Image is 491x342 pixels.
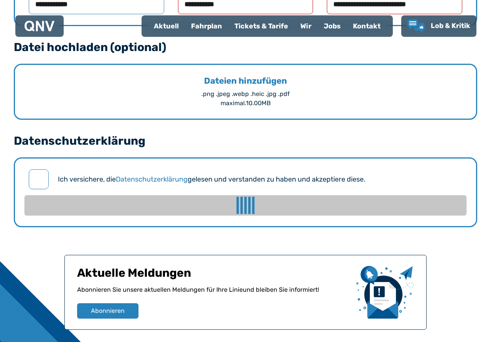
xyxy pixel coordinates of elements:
img: QNV Logo [25,21,54,31]
legend: Datei hochladen (optional) [14,41,166,53]
a: Aktuell [148,16,185,36]
div: .png .jpeg .webp .heic .jpg .pdf maximal. 10.00 MB [29,89,462,108]
span: Lob & Kritik [431,21,470,30]
a: Jobs [318,16,347,36]
a: Tickets & Tarife [228,16,294,36]
span: Abonnieren [91,306,125,316]
a: Kontakt [347,16,387,36]
p: Abonnieren Sie unsere aktuellen Meldungen für Ihre Linie und bleiben Sie informiert! [77,285,350,303]
a: Wir [294,16,318,36]
a: Fahrplan [185,16,228,36]
h1: Aktuelle Meldungen [77,266,350,285]
a: QNV Logo [25,18,54,34]
button: Abonnieren [77,303,138,319]
label: Ich versichere, die gelesen und verstanden zu haben und akzeptiere diese. [58,174,366,185]
img: newsletter [356,266,414,319]
a: Lob & Kritik [407,19,470,33]
a: Datenschutzerklärung [116,175,188,183]
legend: Datenschutzerklärung [14,135,145,147]
div: Dateien hinzufügen [29,76,462,86]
